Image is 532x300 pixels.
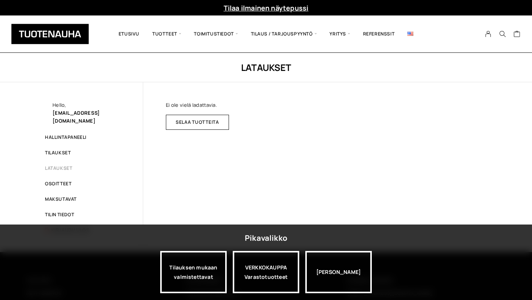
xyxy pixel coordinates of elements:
a: Osoitteet [45,180,71,187]
a: Referenssit [357,21,401,47]
a: VERKKOKAUPPAVarastotuotteet [233,251,299,293]
a: Tilaukset [45,149,71,156]
a: Cart [513,30,521,39]
a: Lataukset [45,165,72,171]
a: Selaa tuotteita [166,115,229,130]
h1: Lataukset [45,61,487,74]
a: Tilauksen mukaan valmistettavat [160,251,227,293]
div: [EMAIL_ADDRESS][DOMAIN_NAME] [53,109,120,125]
div: Pikavalikko [245,231,287,245]
a: Hallintapaneeli [45,134,87,140]
a: My Account [481,31,496,37]
div: Hello, [53,101,120,125]
div: [PERSON_NAME] [305,251,372,293]
a: Etusivu [112,21,146,47]
button: Search [495,31,510,37]
div: Ei ole vielä ladattavia. [143,82,487,252]
img: English [407,32,413,36]
a: Maksutavat [45,196,77,202]
a: Tilaa ilmainen näytepussi [224,3,309,12]
span: Tilaus / Tarjouspyyntö [244,21,323,47]
img: Tuotenauha Oy [11,24,89,44]
span: Yritys [323,21,356,47]
span: Toimitustiedot [187,21,244,47]
div: VERKKOKAUPPA Varastotuotteet [233,251,299,293]
a: Tilin tiedot [45,211,74,218]
span: Tuotteet [146,21,187,47]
